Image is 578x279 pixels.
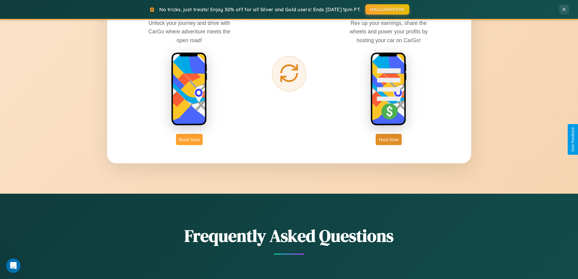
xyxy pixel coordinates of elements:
button: Book Now [176,134,203,145]
img: host phone [370,52,407,126]
h2: Frequently Asked Questions [107,224,471,247]
p: Unlock your journey and drive with CarGo where adventure meets the open road! [144,19,235,44]
img: rent phone [171,52,208,126]
div: Give Feedback [571,127,575,152]
button: Host Now [376,134,401,145]
p: Rev up your earnings, share the wheels and power your profits by hosting your car on CarGo! [343,19,434,44]
iframe: Intercom live chat [6,258,21,273]
button: HALLOWEEN30 [365,4,409,15]
span: No tricks, just treats! Enjoy 30% off for all Silver and Gold users! Ends [DATE] 1pm PT. [159,6,361,12]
